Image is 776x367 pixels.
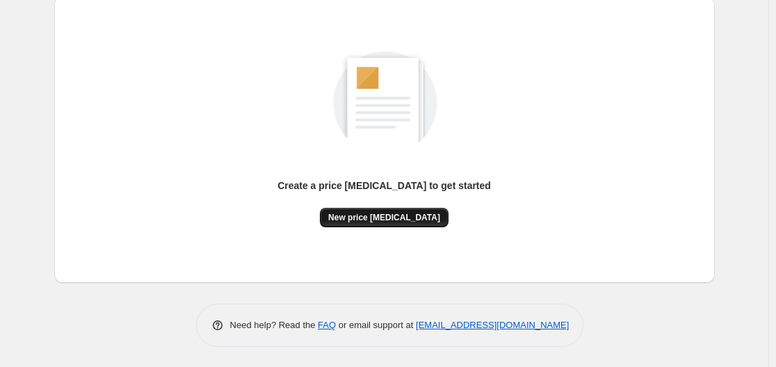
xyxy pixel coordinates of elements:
[318,320,336,330] a: FAQ
[328,212,440,223] span: New price [MEDICAL_DATA]
[336,320,416,330] span: or email support at
[277,179,491,193] p: Create a price [MEDICAL_DATA] to get started
[320,208,448,227] button: New price [MEDICAL_DATA]
[416,320,569,330] a: [EMAIL_ADDRESS][DOMAIN_NAME]
[230,320,318,330] span: Need help? Read the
